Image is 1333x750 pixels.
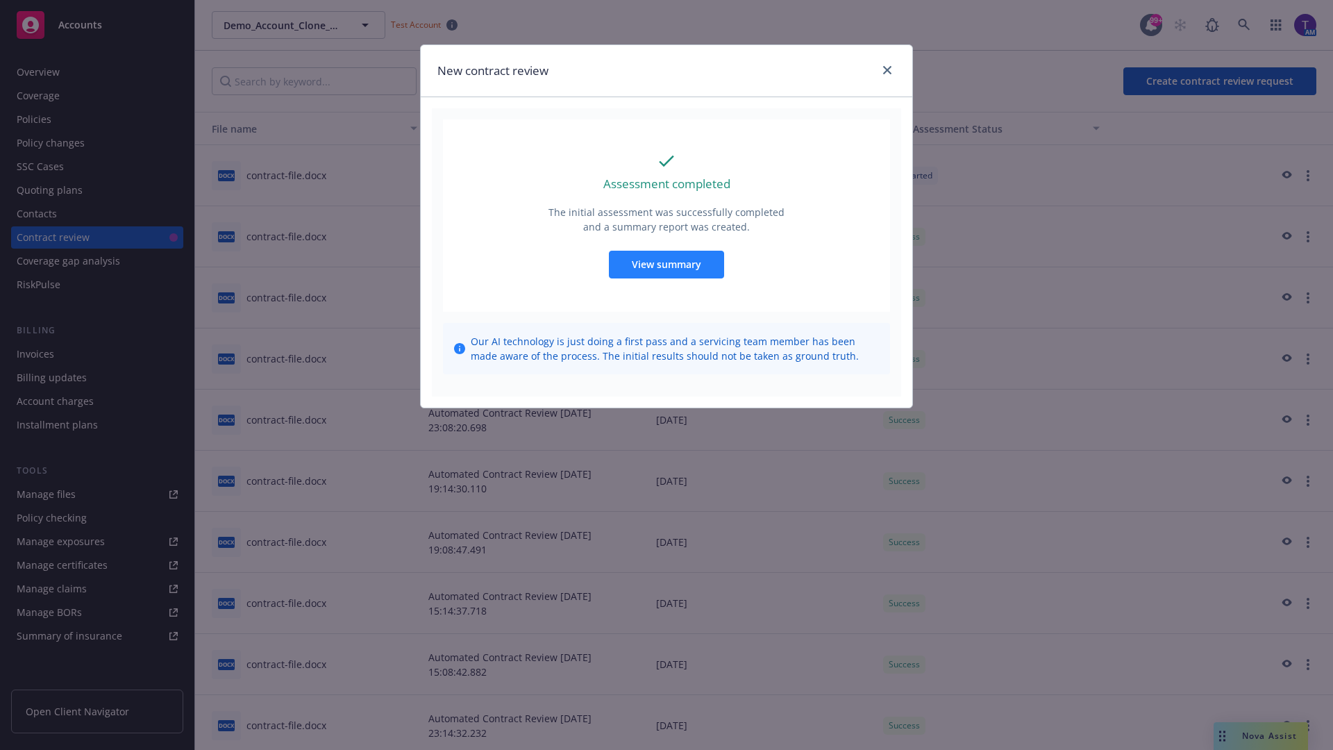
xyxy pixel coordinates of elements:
span: Our AI technology is just doing a first pass and a servicing team member has been made aware of t... [471,334,879,363]
p: Assessment completed [603,175,730,193]
button: View summary [609,251,724,278]
h1: New contract review [437,62,548,80]
p: The initial assessment was successfully completed and a summary report was created. [547,205,786,234]
span: View summary [632,258,701,271]
a: close [879,62,896,78]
